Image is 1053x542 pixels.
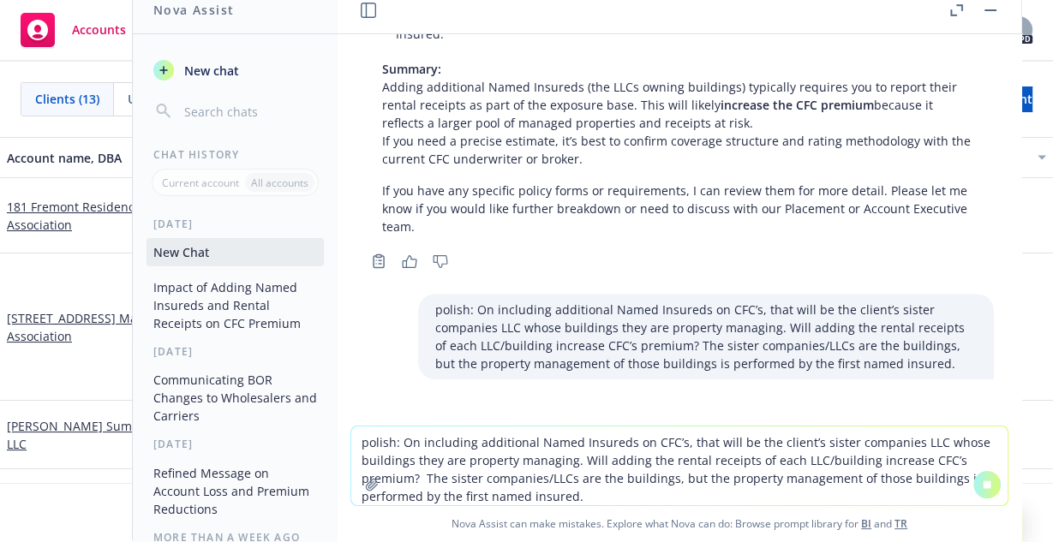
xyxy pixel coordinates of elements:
span: Nova Assist can make mistakes. Explore what Nova can do: Browse prompt library for and [344,506,1014,541]
p: If you have any specific policy forms or requirements, I can review them for more detail. Please ... [382,182,977,235]
span: increase the CFC premium [721,97,874,113]
button: Refined Message on Account Loss and Premium Reductions [147,459,324,523]
div: Chat History [133,147,338,162]
h1: Nova Assist [153,1,234,19]
button: New Chat [147,238,324,266]
a: [STREET_ADDRESS] Master Association [7,309,169,345]
span: Summary: [382,61,441,77]
span: New chat [181,62,239,80]
p: All accounts [251,176,308,190]
a: Accounts [14,6,133,54]
button: Thumbs down [427,249,454,273]
span: Upcoming renewals (9) [128,90,260,108]
a: BI [861,516,871,531]
span: Clients (13) [35,90,99,108]
button: Impact of Adding Named Insureds and Rental Receipts on CFC Premium [147,273,324,337]
a: [PERSON_NAME] Summit LLC [7,417,169,453]
span: Accounts [72,23,126,37]
p: Current account [162,176,239,190]
input: Search chats [181,99,317,123]
p: polish: On including additional Named Insureds on CFC’s, that will be the client’s sister compani... [435,301,977,372]
button: New chat [147,55,324,86]
a: 181 Fremont Residences Association [7,198,169,234]
div: [DATE] [133,217,338,231]
div: Account name, DBA [7,149,150,167]
button: Communicating BOR Changes to Wholesalers and Carriers [147,366,324,430]
a: TR [894,516,907,531]
p: Adding additional Named Insureds (the LLCs owning buildings) typically requires you to report the... [382,60,977,168]
div: [DATE] [133,344,338,359]
div: [DATE] [133,437,338,451]
svg: Copy to clipboard [371,253,386,269]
